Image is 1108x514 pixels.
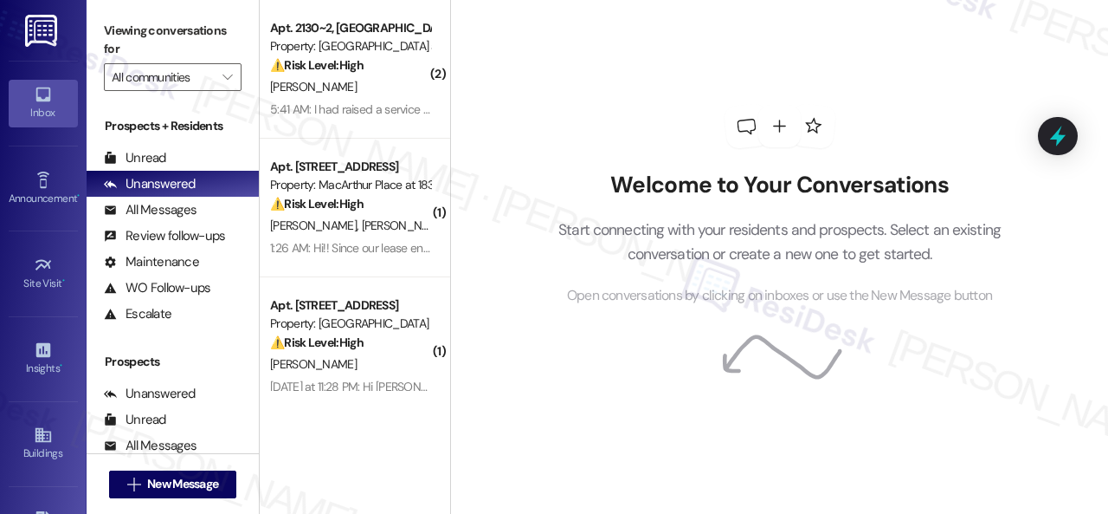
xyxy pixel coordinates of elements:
div: Unread [104,411,166,429]
h2: Welcome to Your Conversations [532,172,1027,199]
div: All Messages [104,201,196,219]
img: ResiDesk Logo [25,15,61,47]
div: Prospects [87,353,259,371]
strong: ⚠️ Risk Level: High [270,335,364,350]
p: Start connecting with your residents and prospects. Select an existing conversation or create a n... [532,218,1027,267]
i:  [222,70,232,84]
i:  [127,478,140,491]
div: Property: MacArthur Place at 183 [270,176,430,194]
span: • [60,360,62,372]
span: • [62,275,65,287]
a: Site Visit • [9,250,78,297]
input: All communities [112,63,214,91]
span: [PERSON_NAME] [362,218,454,233]
span: [PERSON_NAME] [270,79,357,94]
a: Buildings [9,420,78,467]
div: Apt. [STREET_ADDRESS] [270,158,430,176]
div: Maintenance [104,253,199,271]
strong: ⚠️ Risk Level: High [270,57,364,73]
span: New Message [147,475,218,493]
div: All Messages [104,437,196,455]
span: [PERSON_NAME] [270,218,362,233]
span: Open conversations by clicking on inboxes or use the New Message button [567,285,992,307]
div: Escalate [104,305,171,323]
button: New Message [109,471,237,498]
div: Apt. [STREET_ADDRESS] [270,296,430,315]
span: [PERSON_NAME] [270,356,357,372]
div: Property: [GEOGRAPHIC_DATA] at [GEOGRAPHIC_DATA] [270,37,430,55]
span: • [77,190,80,202]
div: Prospects + Residents [87,117,259,135]
div: Review follow-ups [104,227,225,245]
div: WO Follow-ups [104,279,210,297]
div: Unanswered [104,175,196,193]
label: Viewing conversations for [104,17,242,63]
div: Unread [104,149,166,167]
div: 1:26 AM: Hi!! Since our lease ends on November, when do we need to inform that we are moving out? [270,240,775,256]
strong: ⚠️ Risk Level: High [270,196,364,211]
div: Property: [GEOGRAPHIC_DATA] [270,315,430,333]
div: Apt. 2130~2, [GEOGRAPHIC_DATA] at [GEOGRAPHIC_DATA] [270,19,430,37]
div: Unanswered [104,385,196,403]
a: Inbox [9,80,78,127]
a: Insights • [9,335,78,382]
